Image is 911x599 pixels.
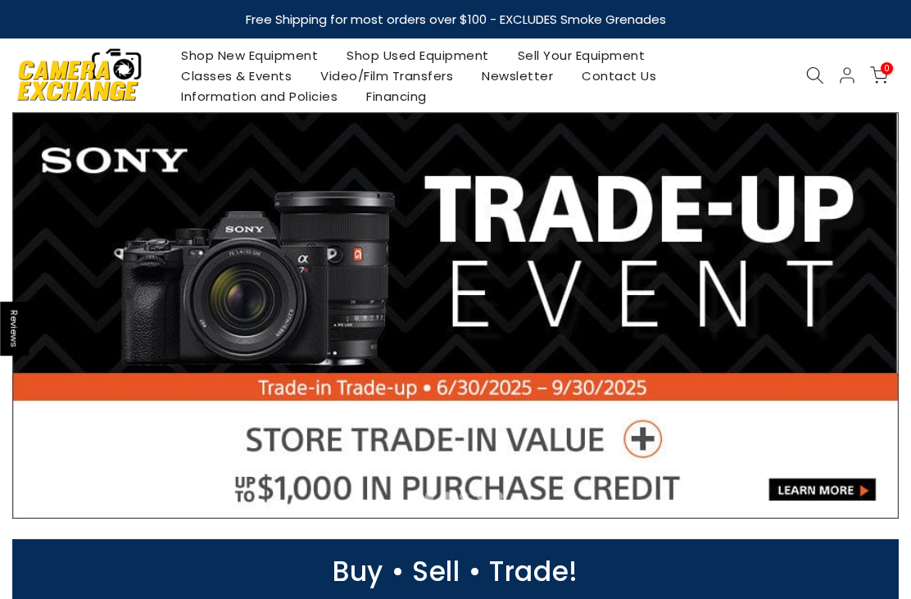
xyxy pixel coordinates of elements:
p: Buy • Sell • Trade! [4,564,907,579]
a: 0 [870,66,888,84]
li: Page dot 3 [442,492,451,501]
a: Newsletter [468,66,568,86]
a: Information and Policies [167,86,352,107]
a: Shop Used Equipment [333,45,504,66]
a: Sell Your Equipment [503,45,659,66]
a: Video/Film Transfers [306,66,468,86]
span: 0 [881,62,893,75]
li: Page dot 5 [477,492,486,501]
li: Page dot 6 [494,492,503,501]
li: Page dot 1 [408,492,417,501]
a: Classes & Events [167,66,306,86]
li: Page dot 2 [425,492,434,501]
a: Shop New Equipment [167,45,333,66]
li: Page dot 4 [460,492,469,501]
strong: Free Shipping for most orders over $100 - EXCLUDES Smoke Grenades [246,11,666,28]
a: Contact Us [568,66,671,86]
a: Financing [352,86,442,107]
